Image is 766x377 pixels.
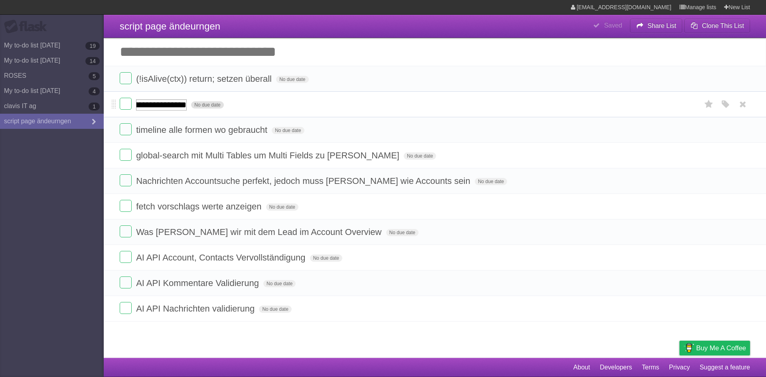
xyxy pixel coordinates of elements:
[120,276,132,288] label: Done
[89,103,100,111] b: 1
[136,201,263,211] span: fetch vorschlags werte anzeigen
[136,304,257,314] span: AI API Nachrichten validierung
[89,87,100,95] b: 4
[600,360,632,375] a: Developers
[120,98,132,110] label: Done
[191,101,223,109] span: No due date
[679,341,750,355] a: Buy me a coffee
[120,174,132,186] label: Done
[386,229,419,236] span: No due date
[120,72,132,84] label: Done
[310,255,342,262] span: No due date
[120,302,132,314] label: Done
[85,42,100,50] b: 19
[263,280,296,287] span: No due date
[120,149,132,161] label: Done
[120,200,132,212] label: Done
[259,306,291,313] span: No due date
[120,225,132,237] label: Done
[683,341,694,355] img: Buy me a coffee
[573,360,590,375] a: About
[404,152,436,160] span: No due date
[272,127,304,134] span: No due date
[120,251,132,263] label: Done
[136,150,401,160] span: global-search mit Multi Tables um Multi Fields zu [PERSON_NAME]
[696,341,746,355] span: Buy me a coffee
[136,278,261,288] span: AI API Kommentare Validierung
[136,227,383,237] span: Was [PERSON_NAME] wir mit dem Lead im Account Overview
[604,22,622,29] b: Saved
[700,360,750,375] a: Suggest a feature
[701,98,717,111] label: Star task
[266,203,298,211] span: No due date
[702,22,744,29] b: Clone This List
[136,253,307,263] span: AI API Account, Contacts Vervollständigung
[89,72,100,80] b: 5
[120,21,220,32] span: script page ändeurngen
[136,74,274,84] span: (!isAlive(ctx)) return; setzen überall
[669,360,690,375] a: Privacy
[120,123,132,135] label: Done
[648,22,676,29] b: Share List
[475,178,507,185] span: No due date
[85,57,100,65] b: 14
[642,360,659,375] a: Terms
[4,20,52,34] div: Flask
[684,19,750,33] button: Clone This List
[276,76,308,83] span: No due date
[630,19,683,33] button: Share List
[136,125,269,135] span: timeline alle formen wo gebraucht
[136,176,472,186] span: Nachrichten Accountsuche perfekt, jedoch muss [PERSON_NAME] wie Accounts sein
